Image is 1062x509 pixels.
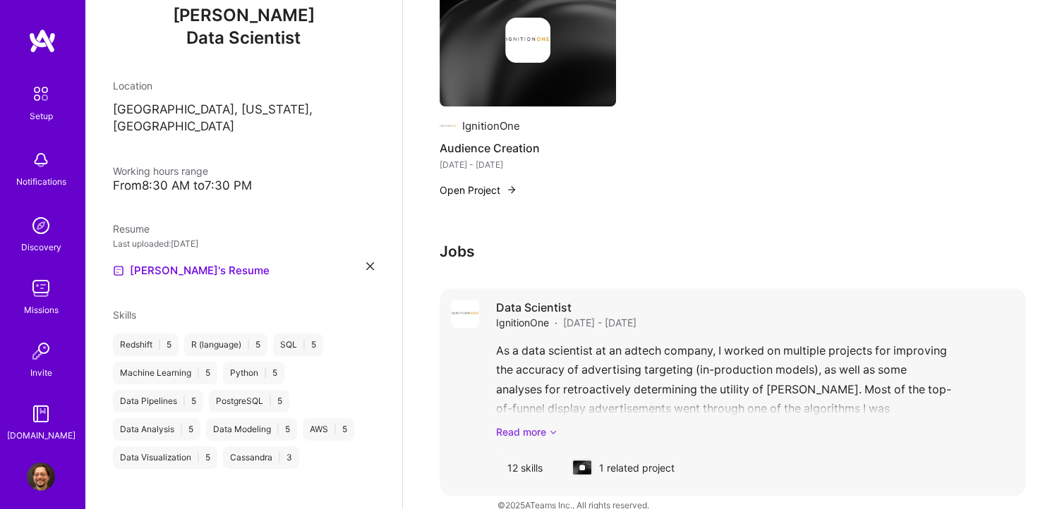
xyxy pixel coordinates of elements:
div: [DATE] - [DATE] [440,157,616,172]
button: Open Project [440,183,517,197]
i: icon ArrowDownSecondaryDark [549,424,557,439]
span: [DATE] - [DATE] [563,315,636,330]
div: PostgreSQL 5 [209,390,289,412]
img: Invite [27,337,55,365]
div: [DOMAIN_NAME] [7,428,76,443]
div: Data Visualization 5 [113,446,217,469]
p: [GEOGRAPHIC_DATA], [US_STATE], [GEOGRAPHIC_DATA] [113,102,374,135]
a: [PERSON_NAME]'s Resume [113,262,270,279]
h4: Audience Creation [440,139,616,157]
div: Last uploaded: [DATE] [113,236,374,251]
span: [PERSON_NAME] [113,5,374,26]
span: | [158,339,161,350]
span: | [247,339,250,350]
span: | [269,395,272,407]
div: Cassandra 3 [223,446,299,469]
div: Machine Learning 5 [113,362,217,384]
span: Working hours range [113,165,208,177]
div: From 8:30 AM to 7:30 PM [113,178,374,193]
img: Company logo [505,18,550,63]
span: Skills [113,309,136,321]
span: | [303,339,306,350]
div: IgnitionOne [462,118,520,133]
img: discovery [27,211,55,240]
div: Discovery [21,240,61,255]
span: Resume [113,223,150,235]
span: | [197,452,200,463]
div: Missions [24,302,59,317]
img: guide book [27,400,55,428]
img: Company logo [451,300,479,328]
img: setup [26,79,56,109]
span: · [555,315,557,330]
div: Data Modeling 5 [206,418,297,441]
div: Data Pipelines 5 [113,390,203,412]
div: AWS 5 [303,418,354,441]
img: teamwork [27,274,55,302]
div: Setup [30,109,53,123]
span: | [197,367,200,379]
span: | [278,452,281,463]
i: icon Close [366,262,374,270]
span: | [264,367,267,379]
span: | [183,395,186,407]
div: SQL 5 [273,333,323,356]
img: logo [28,28,56,54]
h4: Data Scientist [496,300,636,315]
span: | [180,424,183,435]
div: Invite [30,365,52,380]
div: Location [113,78,374,93]
div: Data Analysis 5 [113,418,200,441]
div: 1 related project [560,450,686,484]
img: Company logo [440,118,457,135]
span: IgnitionOne [496,315,549,330]
div: Python 5 [223,362,284,384]
img: bell [27,146,55,174]
img: arrow-right [506,184,517,195]
img: User Avatar [27,462,55,491]
div: Redshift 5 [113,333,179,356]
img: cover [573,460,591,474]
div: Notifications [16,174,66,189]
h3: Jobs [440,243,1025,260]
span: | [334,424,337,435]
span: | [277,424,279,435]
span: Data Scientist [186,27,301,48]
img: Resume [113,265,124,276]
a: Read more [496,424,1014,439]
a: User Avatar [23,462,59,491]
div: R (language) 5 [184,333,267,356]
div: 12 skills [496,450,554,484]
img: Company logo [579,465,585,470]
